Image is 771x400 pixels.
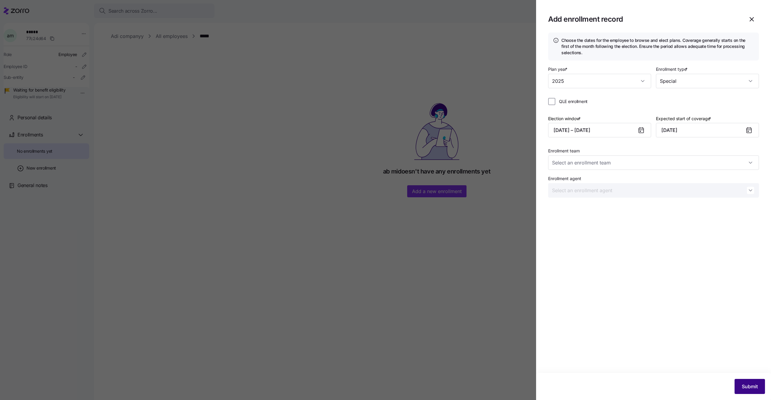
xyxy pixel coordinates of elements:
[548,14,740,24] h1: Add enrollment record
[735,379,765,394] button: Submit
[548,148,580,154] label: Enrollment team
[656,74,759,88] input: Enrollment type
[548,123,651,137] button: [DATE] – [DATE]
[656,115,712,122] label: Expected start of coverage
[561,37,754,56] h4: Choose the dates for the employee to browse and elect plans. Coverage generally starts on the fir...
[548,183,759,198] input: Select an enrollment agent
[656,66,689,73] label: Enrollment type
[548,155,759,170] input: Select an enrollment team
[742,383,758,390] span: Submit
[548,66,569,73] label: Plan year
[548,115,582,122] label: Election window
[548,175,581,182] label: Enrollment agent
[559,98,588,105] span: QLE enrollment
[656,123,759,137] input: MM/DD/YYYY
